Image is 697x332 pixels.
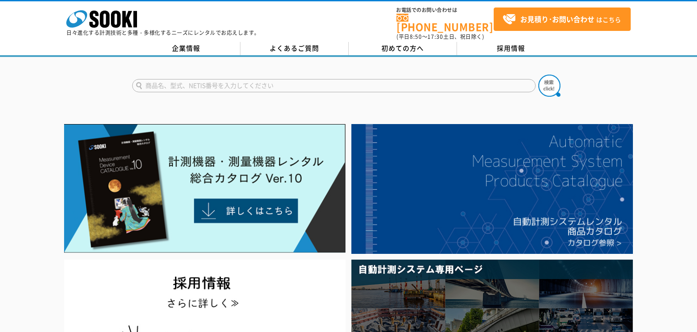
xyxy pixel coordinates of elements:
[410,33,422,41] span: 8:50
[132,79,536,92] input: 商品名、型式、NETIS番号を入力してください
[396,8,494,13] span: お電話でのお問い合わせは
[396,14,494,32] a: [PHONE_NUMBER]
[457,42,565,55] a: 採用情報
[494,8,631,31] a: お見積り･お問い合わせはこちら
[538,75,560,97] img: btn_search.png
[351,124,633,254] img: 自動計測システムカタログ
[349,42,457,55] a: 初めての方へ
[503,13,621,26] span: はこちら
[520,14,594,24] strong: お見積り･お問い合わせ
[240,42,349,55] a: よくあるご質問
[427,33,443,41] span: 17:30
[66,30,260,35] p: 日々進化する計測技術と多種・多様化するニーズにレンタルでお応えします。
[132,42,240,55] a: 企業情報
[64,124,346,253] img: Catalog Ver10
[396,33,484,41] span: (平日 ～ 土日、祝日除く)
[381,43,424,53] span: 初めての方へ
